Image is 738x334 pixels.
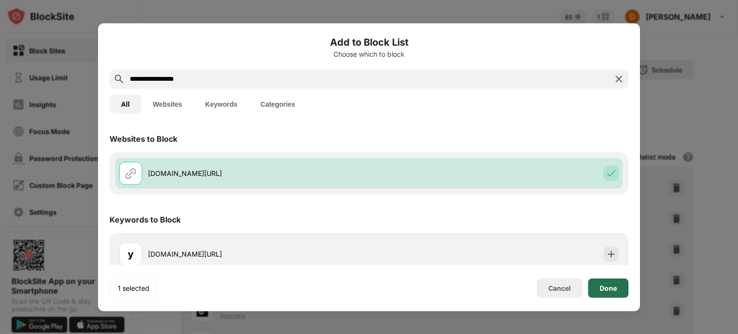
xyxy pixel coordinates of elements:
div: Cancel [548,284,571,292]
button: All [110,94,141,113]
button: Categories [249,94,307,113]
div: 1 selected [118,283,149,293]
div: [DOMAIN_NAME][URL] [148,168,369,178]
div: y [128,247,134,261]
img: search-close [613,73,625,85]
button: Keywords [194,94,249,113]
img: url.svg [125,167,136,179]
div: Choose which to block [110,50,628,58]
div: Websites to Block [110,134,177,143]
div: Keywords to Block [110,214,181,224]
h6: Add to Block List [110,35,628,49]
div: [DOMAIN_NAME][URL] [148,249,369,259]
img: search.svg [113,73,125,85]
div: Done [600,284,617,292]
button: Websites [141,94,194,113]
